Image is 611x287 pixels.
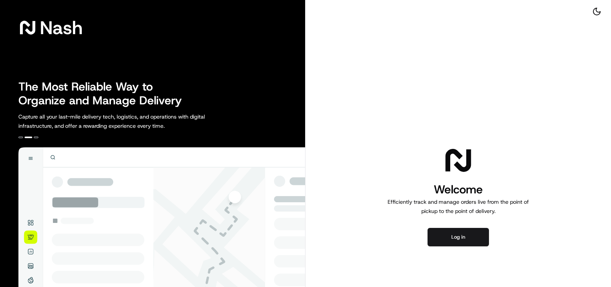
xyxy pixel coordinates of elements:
[18,80,190,107] h2: The Most Reliable Way to Organize and Manage Delivery
[40,20,83,35] span: Nash
[428,228,489,246] button: Log in
[18,112,239,130] p: Capture all your last-mile delivery tech, logistics, and operations with digital infrastructure, ...
[385,182,532,197] h1: Welcome
[385,197,532,216] p: Efficiently track and manage orders live from the point of pickup to the point of delivery.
